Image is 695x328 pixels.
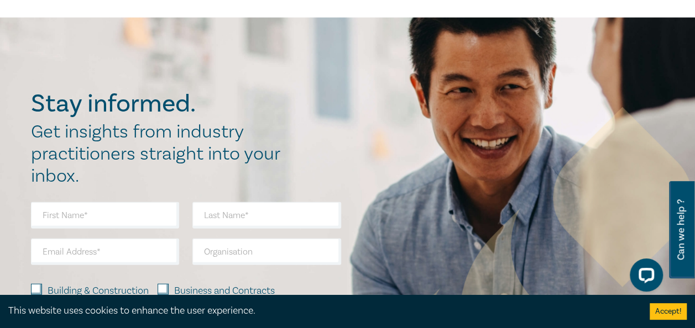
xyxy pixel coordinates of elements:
[650,303,687,320] button: Accept cookies
[676,188,686,272] span: Can we help ?
[31,202,180,229] input: First Name*
[621,254,667,300] iframe: LiveChat chat widget
[8,304,633,318] div: This website uses cookies to enhance the user experience.
[192,202,341,229] input: Last Name*
[174,284,275,298] label: Business and Contracts
[31,121,292,187] h2: Get insights from industry practitioners straight into your inbox.
[48,284,149,298] label: Building & Construction
[31,89,292,118] h2: Stay informed.
[192,239,341,265] input: Organisation
[31,239,180,265] input: Email Address*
